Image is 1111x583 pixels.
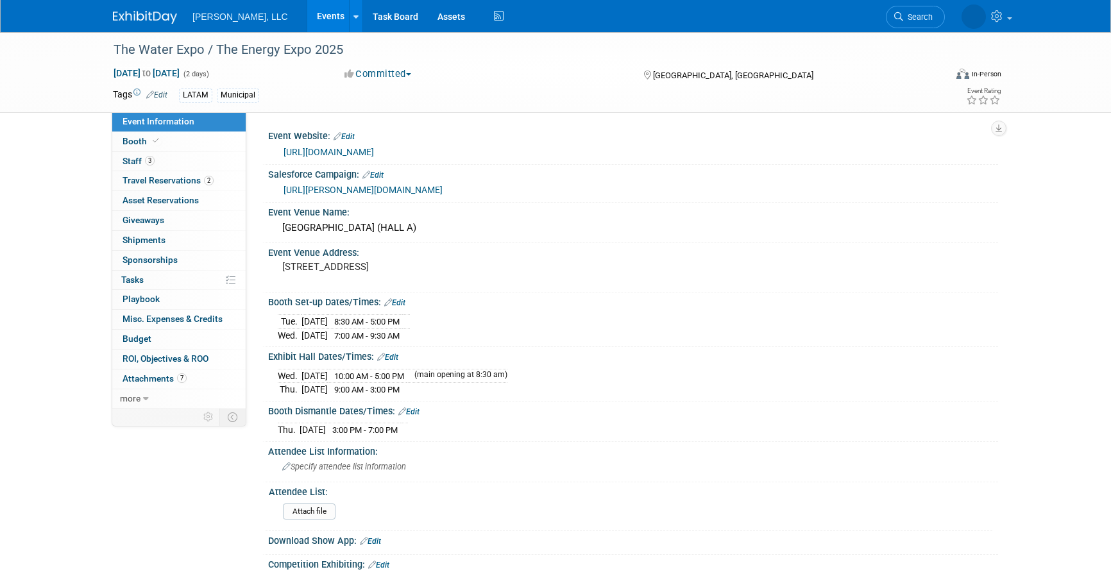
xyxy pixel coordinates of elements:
[112,310,246,329] a: Misc. Expenses & Credits
[268,401,998,418] div: Booth Dismantle Dates/Times:
[112,112,246,131] a: Event Information
[123,353,208,364] span: ROI, Objectives & ROO
[301,328,328,342] td: [DATE]
[956,69,969,79] img: Format-Inperson.png
[123,294,160,304] span: Playbook
[971,69,1001,79] div: In-Person
[268,531,998,548] div: Download Show App:
[217,89,259,102] div: Municipal
[268,442,998,458] div: Attendee List Information:
[112,330,246,349] a: Budget
[269,482,992,498] div: Attendee List:
[179,89,212,102] div: LATAM
[112,271,246,290] a: Tasks
[112,350,246,369] a: ROI, Objectives & ROO
[123,116,194,126] span: Event Information
[398,407,420,416] a: Edit
[123,215,164,225] span: Giveaways
[268,165,998,182] div: Salesforce Campaign:
[384,298,405,307] a: Edit
[198,409,220,425] td: Personalize Event Tab Strip
[112,369,246,389] a: Attachments7
[140,68,153,78] span: to
[886,6,945,28] a: Search
[112,251,246,270] a: Sponsorships
[113,11,177,24] img: ExhibitDay
[112,231,246,250] a: Shipments
[278,423,300,437] td: Thu.
[377,353,398,362] a: Edit
[123,255,178,265] span: Sponsorships
[268,203,998,219] div: Event Venue Name:
[112,132,246,151] a: Booth
[869,67,1001,86] div: Event Format
[284,185,443,195] a: [URL][PERSON_NAME][DOMAIN_NAME]
[121,275,144,285] span: Tasks
[220,409,246,425] td: Toggle Event Tabs
[278,328,301,342] td: Wed.
[301,383,328,396] td: [DATE]
[113,88,167,103] td: Tags
[962,4,986,29] img: Megan James
[182,70,209,78] span: (2 days)
[368,561,389,570] a: Edit
[112,389,246,409] a: more
[340,67,416,81] button: Committed
[146,90,167,99] a: Edit
[653,71,813,80] span: [GEOGRAPHIC_DATA], [GEOGRAPHIC_DATA]
[334,317,400,326] span: 8:30 AM - 5:00 PM
[282,261,558,273] pre: [STREET_ADDRESS]
[284,147,374,157] a: [URL][DOMAIN_NAME]
[268,292,998,309] div: Booth Set-up Dates/Times:
[192,12,288,22] span: [PERSON_NAME], LLC
[362,171,384,180] a: Edit
[278,383,301,396] td: Thu.
[268,243,998,259] div: Event Venue Address:
[334,385,400,394] span: 9:00 AM - 3:00 PM
[177,373,187,383] span: 7
[204,176,214,185] span: 2
[112,152,246,171] a: Staff3
[145,156,155,165] span: 3
[113,67,180,79] span: [DATE] [DATE]
[123,334,151,344] span: Budget
[301,314,328,328] td: [DATE]
[112,290,246,309] a: Playbook
[966,88,1001,94] div: Event Rating
[268,347,998,364] div: Exhibit Hall Dates/Times:
[268,126,998,143] div: Event Website:
[278,314,301,328] td: Tue.
[334,331,400,341] span: 7:00 AM - 9:30 AM
[123,314,223,324] span: Misc. Expenses & Credits
[334,371,404,381] span: 10:00 AM - 5:00 PM
[153,137,159,144] i: Booth reservation complete
[301,369,328,383] td: [DATE]
[123,136,162,146] span: Booth
[112,191,246,210] a: Asset Reservations
[334,132,355,141] a: Edit
[278,369,301,383] td: Wed.
[109,38,926,62] div: The Water Expo / The Energy Expo 2025
[332,425,398,435] span: 3:00 PM - 7:00 PM
[123,195,199,205] span: Asset Reservations
[123,373,187,384] span: Attachments
[360,537,381,546] a: Edit
[407,369,507,383] td: (main opening at 8:30 am)
[278,218,988,238] div: [GEOGRAPHIC_DATA] (HALL A)
[903,12,933,22] span: Search
[120,393,140,403] span: more
[268,555,998,571] div: Competition Exhibiting:
[123,235,165,245] span: Shipments
[123,175,214,185] span: Travel Reservations
[112,211,246,230] a: Giveaways
[123,156,155,166] span: Staff
[300,423,326,437] td: [DATE]
[112,171,246,190] a: Travel Reservations2
[282,462,406,471] span: Specify attendee list information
